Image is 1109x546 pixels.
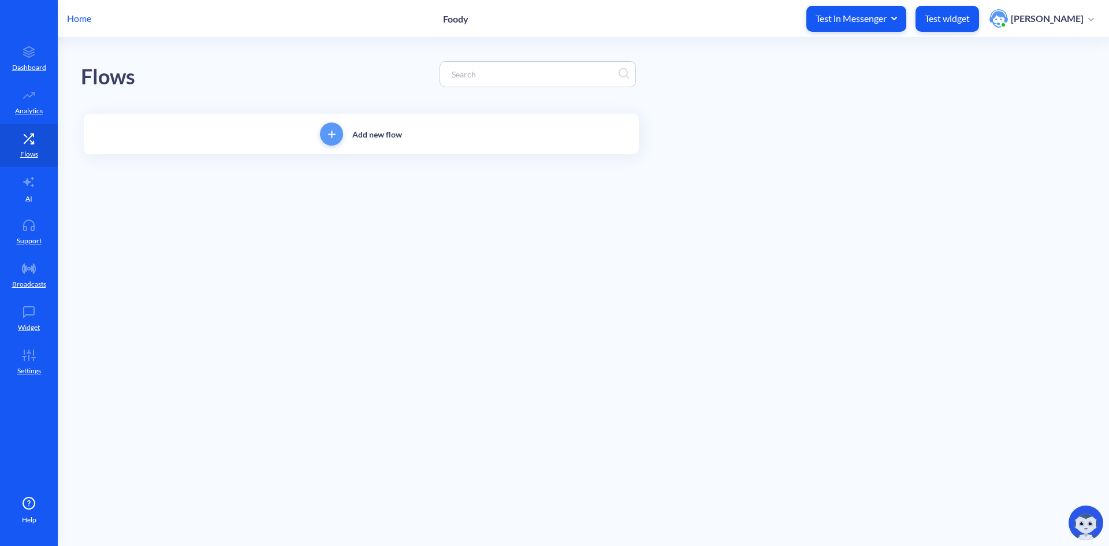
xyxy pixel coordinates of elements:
[20,149,38,159] p: Flows
[67,12,91,25] p: Home
[989,9,1008,28] img: user photo
[17,366,41,376] p: Settings
[352,128,402,140] p: Add new flow
[1069,506,1103,540] img: copilot-icon.svg
[12,279,46,289] p: Broadcasts
[1011,12,1084,25] p: [PERSON_NAME]
[446,68,619,81] input: Search
[916,6,979,32] button: Test widget
[816,12,897,25] span: Test in Messenger
[806,6,906,32] button: Test in Messenger
[17,236,42,246] p: Support
[15,106,43,116] p: Analytics
[81,61,135,94] div: Flows
[25,194,32,204] p: AI
[18,322,40,333] p: Widget
[984,8,1100,29] button: user photo[PERSON_NAME]
[22,515,36,525] span: Help
[443,13,468,24] p: Foody
[925,13,970,24] p: Test widget
[320,122,343,146] button: add
[12,62,46,73] p: Dashboard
